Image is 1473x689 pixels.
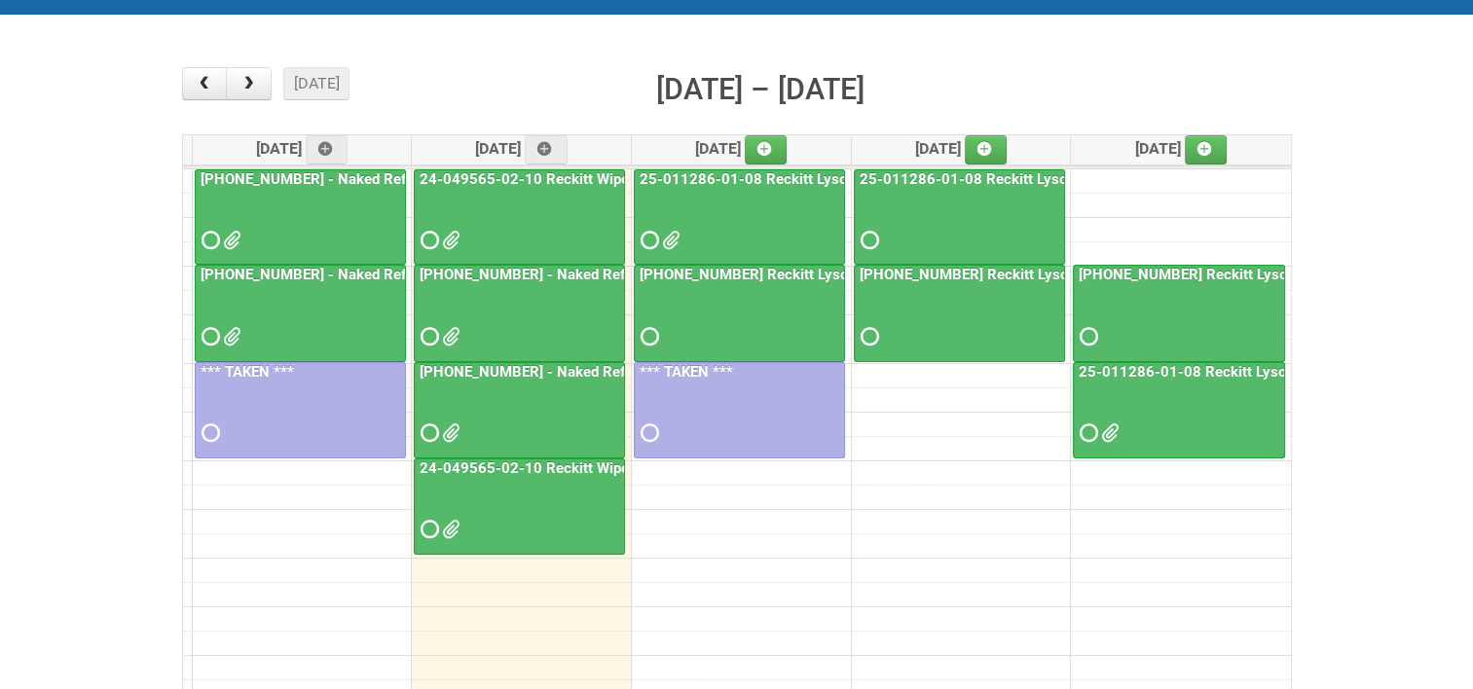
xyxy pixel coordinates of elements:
[306,135,349,164] a: Add an event
[856,170,1336,188] a: 25-011286-01-08 Reckitt Lysol Laundry Scented - BLINDING (hold slot)
[861,330,874,344] span: Requested
[256,139,349,158] span: [DATE]
[475,139,568,158] span: [DATE]
[854,169,1065,266] a: 25-011286-01-08 Reckitt Lysol Laundry Scented - BLINDING (hold slot)
[197,266,605,283] a: [PHONE_NUMBER] - Naked Reformulation Mailing 1 PHOTOS
[641,330,654,344] span: Requested
[202,330,215,344] span: Requested
[634,265,845,361] a: [PHONE_NUMBER] Reckitt Lysol Wipes Stage 4 - labeling day
[641,234,654,247] span: Requested
[915,139,1008,158] span: [DATE]
[416,266,773,283] a: [PHONE_NUMBER] - Naked Reformulation - Mailing 2
[1135,139,1228,158] span: [DATE]
[1080,426,1093,440] span: Requested
[195,169,406,266] a: [PHONE_NUMBER] - Naked Reformulation Mailing 1
[442,234,456,247] span: 24-049565-02 Reckitt Wipes HUT Stages 1-3 - Lion addresses (sbm ybm) revised.xlsx 24-049565-02 Re...
[442,330,456,344] span: LION_Mailing2_25-055556-01_LABELS_06Oct25_FIXED.xlsx MOR_M2.xlsm LION_Mailing2_25-055556-01_LABEL...
[641,426,654,440] span: Requested
[634,169,845,266] a: 25-011286-01-08 Reckitt Lysol Laundry Scented - BLINDING (hold slot)
[965,135,1008,164] a: Add an event
[283,67,350,100] button: [DATE]
[636,266,1047,283] a: [PHONE_NUMBER] Reckitt Lysol Wipes Stage 4 - labeling day
[1075,363,1406,381] a: 25-011286-01-08 Reckitt Lysol Laundry Scented
[525,135,568,164] a: Add an event
[861,234,874,247] span: Requested
[416,170,751,188] a: 24-049565-02-10 Reckitt Wipes HUT Stages 1-3
[223,234,237,247] span: Lion25-055556-01_LABELS_03Oct25.xlsx MOR - 25-055556-01.xlsm G147.png G258.png G369.png M147.png ...
[416,459,858,477] a: 24-049565-02-10 Reckitt Wipes HUT Stages 1-3 - slot for photos
[856,266,1267,283] a: [PHONE_NUMBER] Reckitt Lysol Wipes Stage 4 - labeling day
[442,523,456,536] span: group 1002 (2) back.jpg group 1002 (2).jpg GROUP 1002 (3) BACK.jpg GROUP 1002 (3).jpg
[416,363,824,381] a: [PHONE_NUMBER] - Naked Reformulation Mailing 2 PHOTOS
[202,234,215,247] span: Requested
[695,139,788,158] span: [DATE]
[1073,265,1285,361] a: [PHONE_NUMBER] Reckitt Lysol Wipes Stage 4 - labeling day
[202,426,215,440] span: Requested
[223,330,237,344] span: GROUP 1003.jpg GROUP 1003 (2).jpg GROUP 1003 (3).jpg GROUP 1003 (4).jpg GROUP 1003 (5).jpg GROUP ...
[421,523,434,536] span: Requested
[421,330,434,344] span: Requested
[656,67,865,112] h2: [DATE] – [DATE]
[636,170,1116,188] a: 25-011286-01-08 Reckitt Lysol Laundry Scented - BLINDING (hold slot)
[1073,362,1285,458] a: 25-011286-01-08 Reckitt Lysol Laundry Scented
[854,265,1065,361] a: [PHONE_NUMBER] Reckitt Lysol Wipes Stage 4 - labeling day
[414,169,625,266] a: 24-049565-02-10 Reckitt Wipes HUT Stages 1-3
[421,234,434,247] span: Requested
[1080,330,1093,344] span: Requested
[1185,135,1228,164] a: Add an event
[442,426,456,440] span: GROUP 1005-SEED.jpg GROUP 1005-SEED(2).jpg GROUP 1005- SEED(3).jpg GROUP 1005(4).jpg GROUP 1005(5...
[662,234,676,247] span: LABEL RECONCILIATION FORM_25011286.docx 25-011286-01 - MOR - Blinding.xlsm
[197,170,544,188] a: [PHONE_NUMBER] - Naked Reformulation Mailing 1
[414,458,625,555] a: 24-049565-02-10 Reckitt Wipes HUT Stages 1-3 - slot for photos
[1101,426,1115,440] span: 25-011286-01 - MDN (3).xlsx 25-011286-01 - MDN (2).xlsx 25-011286-01-08 - JNF.DOC 25-011286-01 - ...
[414,265,625,361] a: [PHONE_NUMBER] - Naked Reformulation - Mailing 2
[414,362,625,458] a: [PHONE_NUMBER] - Naked Reformulation Mailing 2 PHOTOS
[745,135,788,164] a: Add an event
[195,265,406,361] a: [PHONE_NUMBER] - Naked Reformulation Mailing 1 PHOTOS
[421,426,434,440] span: Requested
